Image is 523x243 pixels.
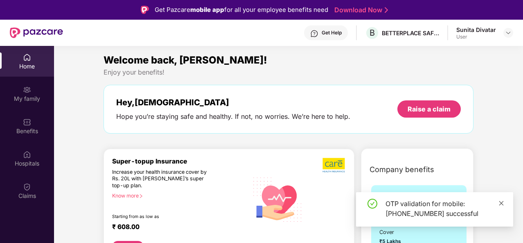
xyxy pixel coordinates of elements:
img: svg+xml;base64,PHN2ZyBpZD0iSG9tZSIgeG1sbnM9Imh0dHA6Ly93d3cudzMub3JnLzIwMDAvc3ZnIiB3aWR0aD0iMjAiIG... [23,53,31,61]
div: OTP validation for mobile: [PHONE_NUMBER] successful [385,199,503,218]
div: Sunita Divatar [456,26,496,34]
span: Welcome back, [PERSON_NAME]! [104,54,267,66]
strong: mobile app [190,6,224,14]
img: New Pazcare Logo [10,27,63,38]
span: close [498,200,504,206]
div: ₹ 608.00 [112,223,240,233]
img: svg+xml;base64,PHN2ZyBpZD0iRHJvcGRvd24tMzJ4MzIiIHhtbG5zPSJodHRwOi8vd3d3LnczLm9yZy8yMDAwL3N2ZyIgd2... [505,30,512,36]
span: right [139,194,143,198]
div: Get Help [322,30,342,36]
img: svg+xml;base64,PHN2ZyB4bWxucz0iaHR0cDovL3d3dy53My5vcmcvMjAwMC9zdmciIHhtbG5zOnhsaW5rPSJodHRwOi8vd3... [248,169,307,229]
div: Super-topup Insurance [112,157,248,165]
span: check-circle [367,199,377,209]
div: Enjoy your benefits! [104,68,473,77]
div: Starting from as low as [112,214,214,220]
div: Get Pazcare for all your employee benefits need [155,5,328,15]
img: Logo [141,6,149,14]
img: svg+xml;base64,PHN2ZyBpZD0iSGVscC0zMngzMiIgeG1sbnM9Imh0dHA6Ly93d3cudzMub3JnLzIwMDAvc3ZnIiB3aWR0aD... [310,30,318,38]
div: Hope you’re staying safe and healthy. If not, no worries. We’re here to help. [116,112,350,121]
img: svg+xml;base64,PHN2ZyBpZD0iSG9zcGl0YWxzIiB4bWxucz0iaHR0cDovL3d3dy53My5vcmcvMjAwMC9zdmciIHdpZHRoPS... [23,150,31,159]
img: Stroke [385,6,388,14]
div: Know more [112,193,243,198]
div: BETTERPLACE SAFETY SOLUTIONS PRIVATE LIMITED [382,29,439,37]
div: Raise a claim [408,104,451,114]
img: svg+xml;base64,PHN2ZyBpZD0iQmVuZWZpdHMiIHhtbG5zPSJodHRwOi8vd3d3LnczLm9yZy8yMDAwL3N2ZyIgd2lkdGg9Ij... [23,118,31,126]
a: Download Now [334,6,385,14]
div: Hey, [DEMOGRAPHIC_DATA] [116,98,350,107]
div: Increase your health insurance cover by Rs. 20L with [PERSON_NAME]’s super top-up plan. [112,169,213,189]
span: Company benefits [370,164,434,175]
img: b5dec4f62d2307b9de63beb79f102df3.png [322,157,346,173]
div: User [456,34,496,40]
span: B [370,28,375,38]
img: svg+xml;base64,PHN2ZyB3aWR0aD0iMjAiIGhlaWdodD0iMjAiIHZpZXdCb3g9IjAgMCAyMCAyMCIgZmlsbD0ibm9uZSIgeG... [23,86,31,94]
img: svg+xml;base64,PHN2ZyBpZD0iQ2xhaW0iIHhtbG5zPSJodHRwOi8vd3d3LnczLm9yZy8yMDAwL3N2ZyIgd2lkdGg9IjIwIi... [23,183,31,191]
